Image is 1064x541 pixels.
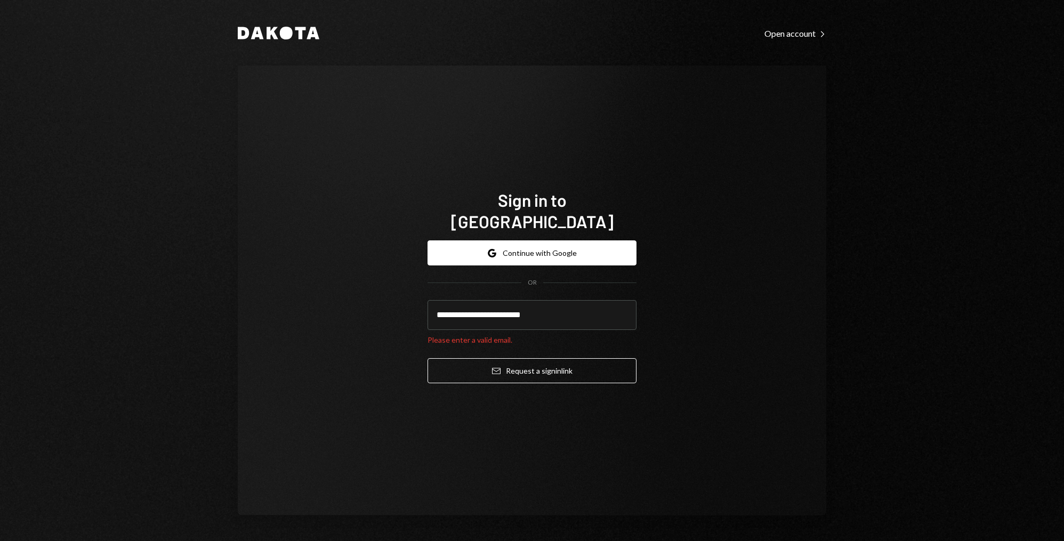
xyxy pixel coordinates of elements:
div: Please enter a valid email. [428,334,636,345]
button: Continue with Google [428,240,636,265]
div: Open account [764,28,826,39]
h1: Sign in to [GEOGRAPHIC_DATA] [428,189,636,232]
a: Open account [764,27,826,39]
button: Request a signinlink [428,358,636,383]
div: OR [528,278,537,287]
